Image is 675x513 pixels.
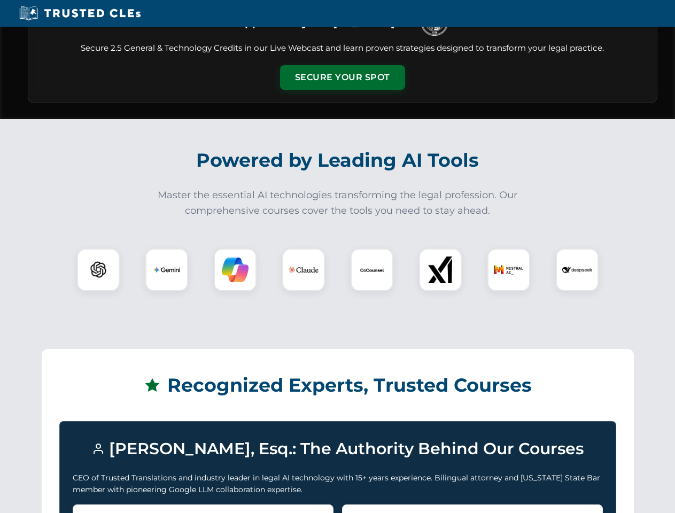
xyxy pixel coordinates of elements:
[214,248,257,291] div: Copilot
[562,255,592,285] img: DeepSeek Logo
[73,472,603,496] p: CEO of Trusted Translations and industry leader in legal AI technology with 15+ years experience....
[151,188,525,219] p: Master the essential AI technologies transforming the legal profession. Our comprehensive courses...
[427,256,454,283] img: xAI Logo
[289,255,319,285] img: Claude Logo
[556,248,599,291] div: DeepSeek
[494,255,524,285] img: Mistral AI Logo
[359,256,385,283] img: CoCounsel Logo
[145,248,188,291] div: Gemini
[42,142,634,179] h2: Powered by Leading AI Tools
[41,42,644,55] p: Secure 2.5 General & Technology Credits in our Live Webcast and learn proven strategies designed ...
[487,248,530,291] div: Mistral AI
[419,248,462,291] div: xAI
[222,256,249,283] img: Copilot Logo
[153,256,180,283] img: Gemini Logo
[280,65,405,90] button: Secure Your Spot
[16,5,144,21] img: Trusted CLEs
[83,254,114,285] img: ChatGPT Logo
[351,248,393,291] div: CoCounsel
[59,367,616,404] h2: Recognized Experts, Trusted Courses
[73,434,603,463] h3: [PERSON_NAME], Esq.: The Authority Behind Our Courses
[282,248,325,291] div: Claude
[77,248,120,291] div: ChatGPT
